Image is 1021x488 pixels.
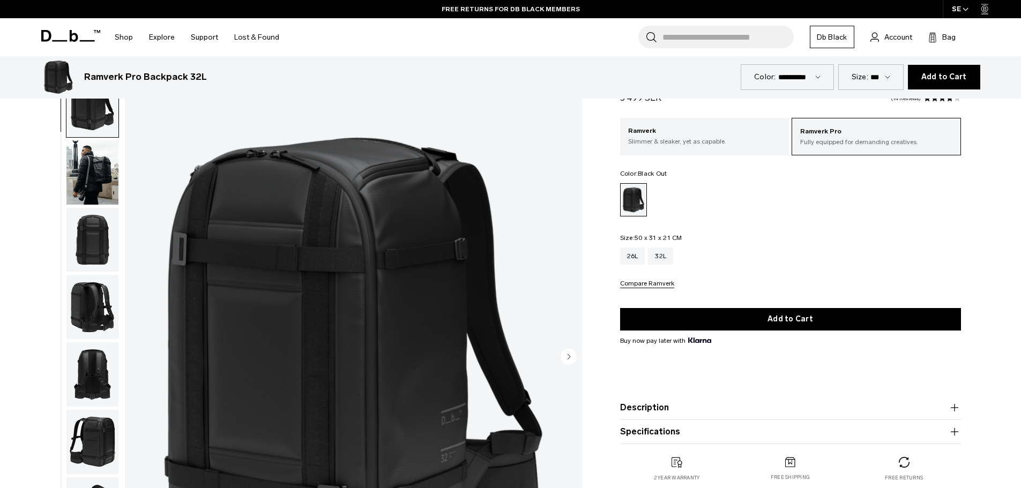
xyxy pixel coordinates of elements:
[810,26,854,48] a: Db Black
[115,18,133,56] a: Shop
[635,234,682,242] span: 50 x 31 x 21 CM
[66,274,119,340] button: Ramverk Pro Backpack 32L Black Out
[66,72,119,138] button: Ramverk Pro Backpack 32L Black Out
[107,18,287,56] nav: Main Navigation
[620,247,645,265] a: 26L
[66,342,119,407] button: Ramverk Pro Backpack 32L Black Out
[149,18,175,56] a: Explore
[620,425,961,438] button: Specifications
[66,342,118,407] img: Ramverk Pro Backpack 32L Black Out
[66,73,118,137] img: Ramverk Pro Backpack 32L Black Out
[891,96,921,101] a: 14 reviews
[620,308,961,331] button: Add to Cart
[852,71,868,82] label: Size:
[771,474,810,481] p: Free shipping
[442,4,580,14] a: FREE RETURNS FOR DB BLACK MEMBERS
[66,275,118,339] img: Ramverk Pro Backpack 32L Black Out
[942,32,956,43] span: Bag
[638,170,667,177] span: Black Out
[800,137,952,147] p: Fully equipped for demanding creatives.
[620,401,961,414] button: Description
[688,337,711,343] img: {"height" => 20, "alt" => "Klarna"}
[885,474,923,482] p: Free returns
[754,71,776,82] label: Color:
[800,126,952,137] p: Ramverk Pro
[620,336,711,346] span: Buy now pay later with
[620,235,682,241] legend: Size:
[628,137,781,146] p: Slimmer & sleaker, yet as capable.
[234,18,279,56] a: Lost & Found
[884,32,912,43] span: Account
[921,73,967,81] span: Add to Cart
[620,118,789,154] a: Ramverk Slimmer & sleaker, yet as capable.
[66,140,118,205] img: Ramverk Pro Backpack 32L Black Out
[66,410,118,474] img: Ramverk Pro Backpack 32L Black Out
[84,70,207,84] h3: Ramverk Pro Backpack 32L
[66,207,119,273] button: Ramverk Pro Backpack 32L Black Out
[928,31,956,43] button: Bag
[66,409,119,475] button: Ramverk Pro Backpack 32L Black Out
[191,18,218,56] a: Support
[628,126,781,137] p: Ramverk
[620,280,674,288] button: Compare Ramverk
[66,140,119,205] button: Ramverk Pro Backpack 32L Black Out
[41,60,76,94] img: Ramverk Pro Backpack 32L Black Out
[654,474,700,482] p: 2 year warranty
[620,170,667,177] legend: Color:
[561,348,577,366] button: Next slide
[908,65,980,89] button: Add to Cart
[66,208,118,272] img: Ramverk Pro Backpack 32L Black Out
[870,31,912,43] a: Account
[648,247,673,265] a: 32L
[620,183,647,216] a: Black Out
